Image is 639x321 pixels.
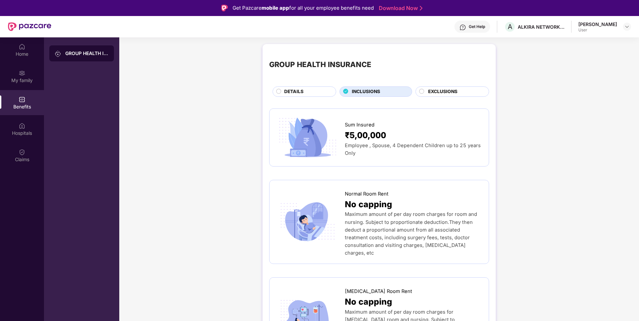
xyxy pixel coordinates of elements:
img: svg+xml;base64,PHN2ZyB3aWR0aD0iMjAiIGhlaWdodD0iMjAiIHZpZXdCb3g9IjAgMCAyMCAyMCIgZmlsbD0ibm9uZSIgeG... [19,70,25,76]
span: Normal Room Rent [345,190,388,198]
img: icon [276,115,339,159]
img: New Pazcare Logo [8,22,51,31]
img: svg+xml;base64,PHN2ZyBpZD0iRHJvcGRvd24tMzJ4MzIiIHhtbG5zPSJodHRwOi8vd3d3LnczLm9yZy8yMDAwL3N2ZyIgd2... [624,24,630,29]
img: Stroke [420,5,422,12]
div: GROUP HEALTH INSURANCE [65,50,109,57]
div: Get Help [469,24,485,29]
a: Download Now [379,5,420,12]
span: DETAILS [284,88,304,95]
div: ALKIRA NETWORKS INDIA PRIVATE LIMITED [518,24,564,30]
span: No capping [345,295,392,308]
div: [PERSON_NAME] [578,21,617,27]
img: svg+xml;base64,PHN2ZyB3aWR0aD0iMjAiIGhlaWdodD0iMjAiIHZpZXdCb3g9IjAgMCAyMCAyMCIgZmlsbD0ibm9uZSIgeG... [55,50,61,57]
strong: mobile app [262,5,289,11]
span: EXCLUSIONS [428,88,457,95]
img: svg+xml;base64,PHN2ZyBpZD0iSG9tZSIgeG1sbnM9Imh0dHA6Ly93d3cudzMub3JnLzIwMDAvc3ZnIiB3aWR0aD0iMjAiIG... [19,43,25,50]
div: Get Pazcare for all your employee benefits need [233,4,374,12]
span: ₹5,00,000 [345,129,386,142]
span: Sum Insured [345,121,374,129]
img: icon [276,200,339,244]
img: svg+xml;base64,PHN2ZyBpZD0iQmVuZWZpdHMiIHhtbG5zPSJodHRwOi8vd3d3LnczLm9yZy8yMDAwL3N2ZyIgd2lkdGg9Ij... [19,96,25,103]
img: svg+xml;base64,PHN2ZyBpZD0iQ2xhaW0iIHhtbG5zPSJodHRwOi8vd3d3LnczLm9yZy8yMDAwL3N2ZyIgd2lkdGg9IjIwIi... [19,149,25,155]
span: No capping [345,198,392,211]
div: GROUP HEALTH INSURANCE [269,59,371,70]
span: Maximum amount of per day room charges for room and nursing. Subject to proportionate deduction.T... [345,211,477,256]
span: [MEDICAL_DATA] Room Rent [345,288,412,295]
span: A [508,23,512,31]
span: Employee , Spouse, 4 Dependent Children up to 25 years Only [345,142,481,156]
span: INCLUSIONS [352,88,380,95]
img: svg+xml;base64,PHN2ZyBpZD0iSGVscC0zMngzMiIgeG1sbnM9Imh0dHA6Ly93d3cudzMub3JnLzIwMDAvc3ZnIiB3aWR0aD... [459,24,466,31]
img: svg+xml;base64,PHN2ZyBpZD0iSG9zcGl0YWxzIiB4bWxucz0iaHR0cDovL3d3dy53My5vcmcvMjAwMC9zdmciIHdpZHRoPS... [19,122,25,129]
div: User [578,27,617,33]
img: Logo [221,5,228,11]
